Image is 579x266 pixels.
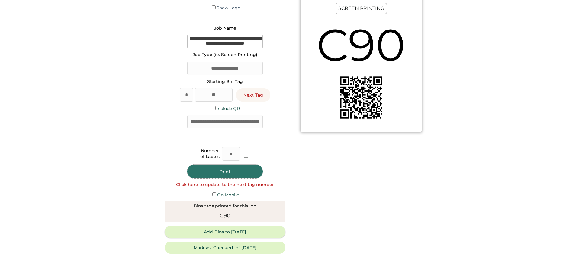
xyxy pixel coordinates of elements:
div: Job Name [214,25,236,31]
button: Next Tag [236,88,270,102]
div: Click here to update to the next tag number [176,182,274,188]
div: - [193,92,195,98]
button: Print [187,165,263,178]
div: Number of Labels [200,148,220,160]
div: Bins tags printed for this job [194,203,256,209]
div: C90 [220,212,231,220]
div: C90 [317,14,406,76]
div: Starting Bin Tag [207,79,243,85]
label: Show Logo [217,5,240,11]
div: Job Type (ie. Screen Printing) [193,52,257,58]
label: On Mobile [217,192,239,198]
button: Mark as "Checked In" [DATE] [165,242,285,254]
label: Include QR [217,106,240,111]
div: SCREEN PRINTING [336,3,387,14]
button: Add Bins to [DATE] [165,226,285,238]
